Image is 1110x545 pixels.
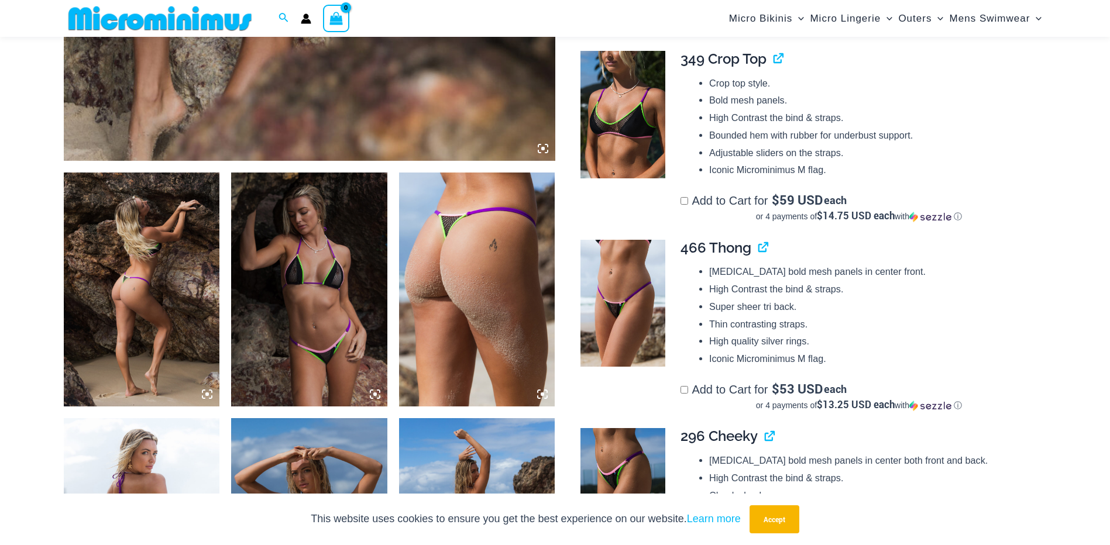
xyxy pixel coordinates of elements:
[792,4,804,33] span: Menu Toggle
[772,383,823,395] span: 53 USD
[64,173,220,406] img: Reckless Neon Crush Black Neon 349 Crop Top 466 Thong
[709,298,1037,316] li: Super sheer tri back.
[772,194,823,206] span: 59 USD
[301,13,311,24] a: Account icon link
[709,333,1037,350] li: High quality silver rings.
[824,194,847,206] span: each
[681,194,1037,222] label: Add to Cart for
[1030,4,1042,33] span: Menu Toggle
[895,4,946,33] a: OutersMenu ToggleMenu Toggle
[726,4,807,33] a: Micro BikinisMenu ToggleMenu Toggle
[807,4,895,33] a: Micro LingerieMenu ToggleMenu Toggle
[681,399,1037,411] div: or 4 payments of with
[729,4,792,33] span: Micro Bikinis
[681,211,1037,222] div: or 4 payments of$14.75 USD eachwithSezzle Click to learn more about Sezzle
[772,380,779,397] span: $
[399,173,555,406] img: Reckless Neon Crush Black Neon 466 Thong
[709,109,1037,127] li: High Contrast the bind & straps.
[709,144,1037,162] li: Adjustable sliders on the straps.
[681,386,688,394] input: Add to Cart for$53 USD eachor 4 payments of$13.25 USD eachwithSezzle Click to learn more about Se...
[681,50,767,67] span: 349 Crop Top
[311,510,740,528] p: This website uses cookies to ensure you get the best experience on our website.
[724,2,1047,35] nav: Site Navigation
[681,211,1037,222] div: or 4 payments of with
[279,11,289,26] a: Search icon link
[709,350,1037,368] li: Iconic Microminimus M flag.
[681,239,751,256] span: 466 Thong
[898,4,932,33] span: Outers
[709,75,1037,92] li: Crop top style.
[932,4,943,33] span: Menu Toggle
[709,316,1037,333] li: Thin contrasting straps.
[709,161,1037,179] li: Iconic Microminimus M flag.
[824,383,847,395] span: each
[580,240,665,367] img: Reckless Neon Crush Black Neon 466 Thong
[580,51,665,178] img: Reckless Neon Crush Black Neon 349 Crop Top
[947,4,1045,33] a: Mens SwimwearMenu ToggleMenu Toggle
[64,5,256,32] img: MM SHOP LOGO FLAT
[709,281,1037,298] li: High Contrast the bind & straps.
[681,383,1037,411] label: Add to Cart for
[709,127,1037,144] li: Bounded hem with rubber for underbust support.
[817,398,895,411] span: $13.25 USD each
[909,401,951,411] img: Sezzle
[709,452,1037,470] li: [MEDICAL_DATA] bold mesh panels in center both front and back.
[909,212,951,222] img: Sezzle
[709,470,1037,487] li: High Contrast the bind & straps.
[709,92,1037,109] li: Bold mesh panels.
[750,505,799,533] button: Accept
[687,513,741,525] a: Learn more
[950,4,1030,33] span: Mens Swimwear
[681,399,1037,411] div: or 4 payments of$13.25 USD eachwithSezzle Click to learn more about Sezzle
[323,5,350,32] a: View Shopping Cart, empty
[231,173,387,406] img: Reckless Neon Crush Black Neon 306 Tri Top 296 Cheeky
[681,427,758,444] span: 296 Cheeky
[681,197,688,205] input: Add to Cart for$59 USD eachor 4 payments of$14.75 USD eachwithSezzle Click to learn more about Se...
[772,191,779,208] span: $
[817,209,895,222] span: $14.75 USD each
[709,263,1037,281] li: [MEDICAL_DATA] bold mesh panels in center front.
[881,4,892,33] span: Menu Toggle
[709,487,1037,505] li: Cheeky back.
[810,4,881,33] span: Micro Lingerie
